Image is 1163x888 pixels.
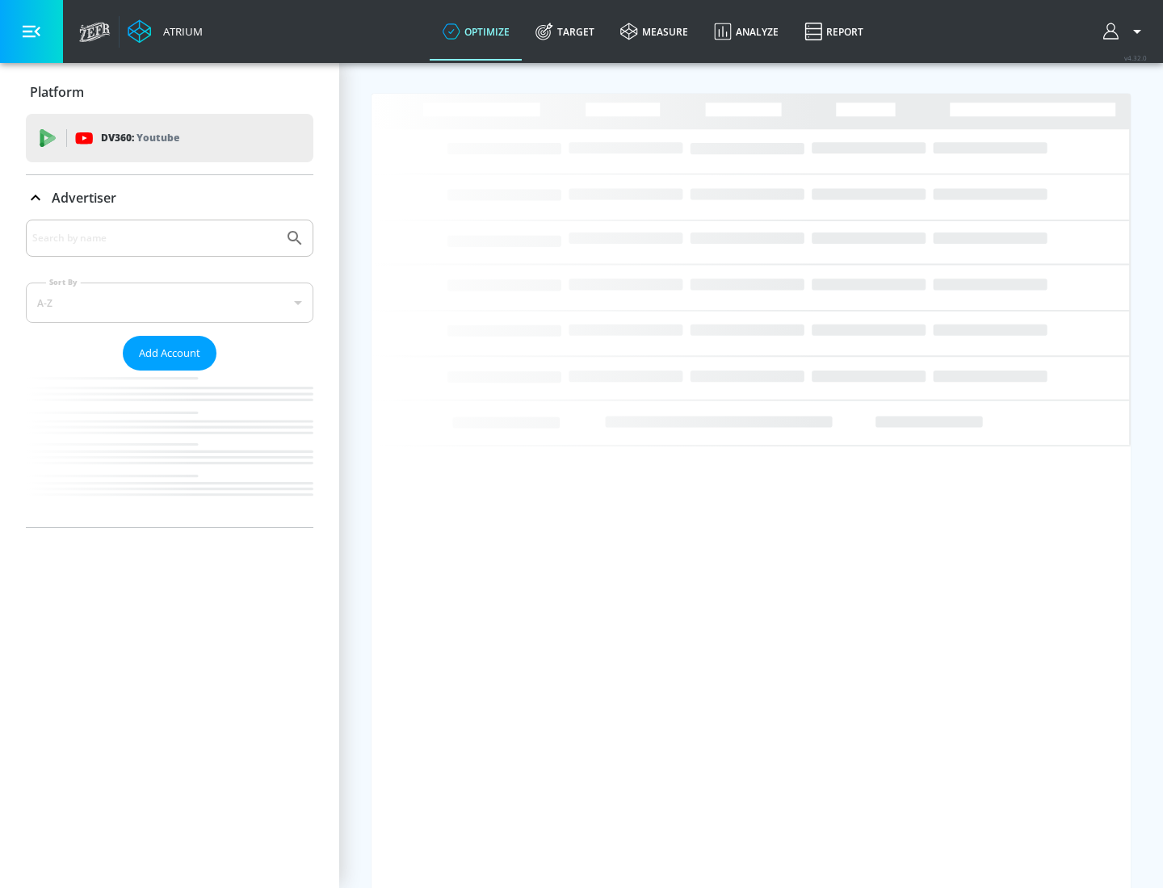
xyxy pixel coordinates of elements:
[26,175,313,220] div: Advertiser
[136,129,179,146] p: Youtube
[523,2,607,61] a: Target
[123,336,216,371] button: Add Account
[26,69,313,115] div: Platform
[26,283,313,323] div: A-Z
[791,2,876,61] a: Report
[32,228,277,249] input: Search by name
[52,189,116,207] p: Advertiser
[26,371,313,527] nav: list of Advertiser
[157,24,203,39] div: Atrium
[701,2,791,61] a: Analyze
[26,220,313,527] div: Advertiser
[430,2,523,61] a: optimize
[30,83,84,101] p: Platform
[139,344,200,362] span: Add Account
[607,2,701,61] a: measure
[46,277,81,287] label: Sort By
[128,19,203,44] a: Atrium
[101,129,179,147] p: DV360:
[1124,53,1147,62] span: v 4.32.0
[26,114,313,162] div: DV360: Youtube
